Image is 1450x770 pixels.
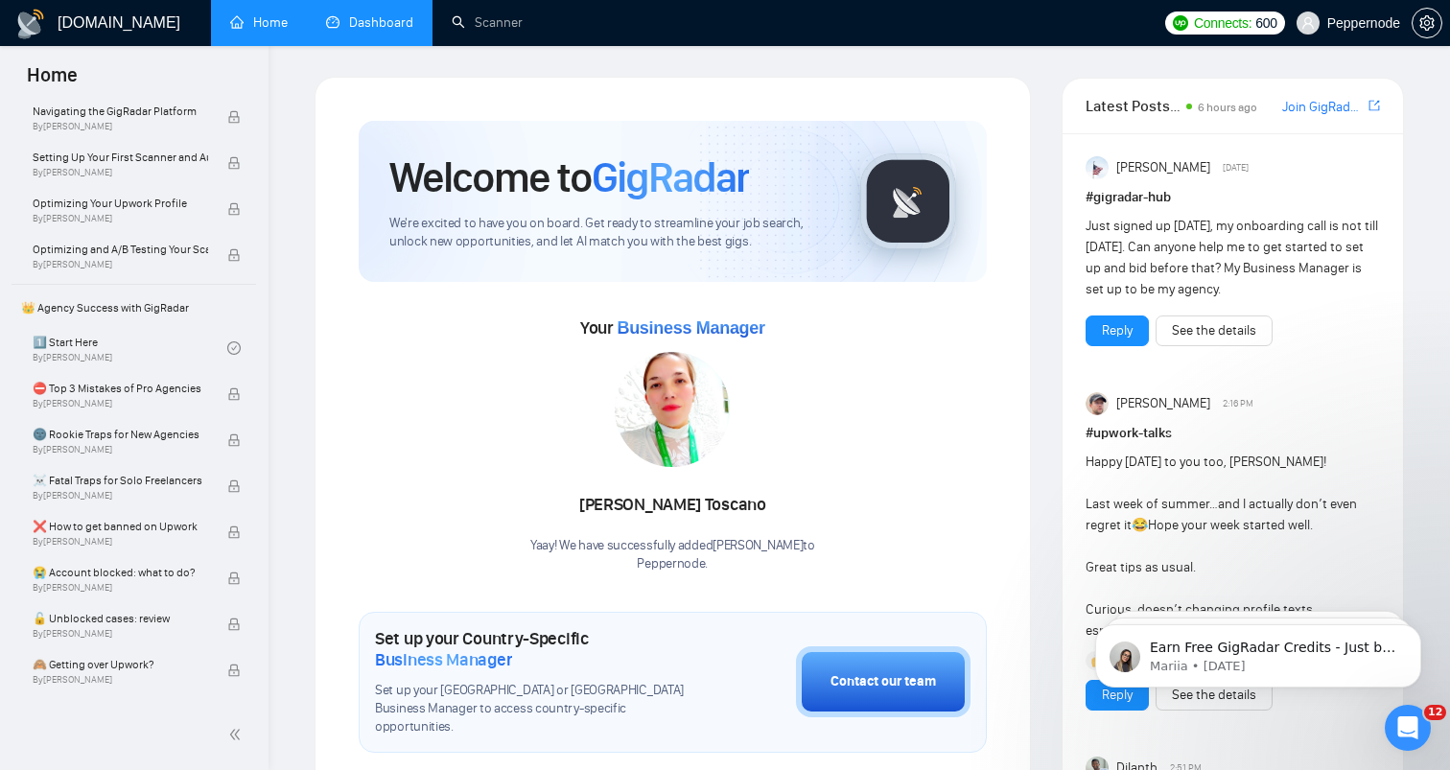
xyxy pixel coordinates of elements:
span: By [PERSON_NAME] [33,674,208,686]
span: setting [1413,15,1441,31]
span: Navigating the GigRadar Platform [33,102,208,121]
a: homeHome [230,14,288,31]
h1: # gigradar-hub [1086,187,1380,208]
img: logo [15,9,46,39]
span: Connects: [1194,12,1251,34]
span: user [1301,16,1315,30]
p: Peppernode . [530,555,815,573]
button: Reply [1086,315,1149,346]
span: 2:16 PM [1223,395,1253,412]
span: 🙈 Getting over Upwork? [33,655,208,674]
a: searchScanner [452,14,523,31]
span: We're excited to have you on board. Get ready to streamline your job search, unlock new opportuni... [389,215,830,251]
span: Business Manager [617,318,764,338]
span: Optimizing and A/B Testing Your Scanner for Better Results [33,240,208,259]
span: 🌚 Rookie Traps for New Agencies [33,425,208,444]
span: lock [227,618,241,631]
span: By [PERSON_NAME] [33,444,208,455]
span: Optimizing Your Upwork Profile [33,194,208,213]
span: double-left [228,725,247,744]
span: By [PERSON_NAME] [33,536,208,548]
iframe: Intercom notifications message [1066,584,1450,718]
a: dashboardDashboard [326,14,413,31]
span: lock [227,248,241,262]
h1: Set up your Country-Specific [375,628,700,670]
span: By [PERSON_NAME] [33,213,208,224]
div: [PERSON_NAME] Toscano [530,489,815,522]
span: Setting Up Your First Scanner and Auto-Bidder [33,148,208,167]
button: Contact our team [796,646,971,717]
span: lock [227,202,241,216]
span: Set up your [GEOGRAPHIC_DATA] or [GEOGRAPHIC_DATA] Business Manager to access country-specific op... [375,682,700,736]
span: By [PERSON_NAME] [33,398,208,409]
span: [PERSON_NAME] [1116,157,1210,178]
span: Just signed up [DATE], my onboarding call is not till [DATE]. Can anyone help me to get started t... [1086,218,1378,297]
span: 🔓 Unblocked cases: review [33,609,208,628]
span: 600 [1255,12,1276,34]
img: Igor Šalagin [1086,392,1109,415]
span: GigRadar [592,152,749,203]
span: lock [227,525,241,539]
iframe: Intercom live chat [1385,705,1431,751]
img: 1687293024624-2.jpg [615,352,730,467]
span: lock [227,479,241,493]
span: By [PERSON_NAME] [33,167,208,178]
span: check-circle [227,341,241,355]
span: lock [227,572,241,585]
a: Join GigRadar Slack Community [1282,97,1365,118]
img: upwork-logo.png [1173,15,1188,31]
span: lock [227,156,241,170]
span: [DATE] [1223,159,1249,176]
a: 1️⃣ Start HereBy[PERSON_NAME] [33,327,227,369]
span: [PERSON_NAME] [1116,393,1210,414]
img: Anisuzzaman Khan [1086,156,1109,179]
span: ☠️ Fatal Traps for Solo Freelancers [33,471,208,490]
span: lock [227,110,241,124]
span: 6 hours ago [1198,101,1257,114]
a: See the details [1172,320,1256,341]
div: Contact our team [830,671,936,692]
span: By [PERSON_NAME] [33,259,208,270]
span: 😭 Account blocked: what to do? [33,563,208,582]
span: ⛔ Top 3 Mistakes of Pro Agencies [33,379,208,398]
h1: # upwork-talks [1086,423,1380,444]
span: ❌ How to get banned on Upwork [33,517,208,536]
span: 👑 Agency Success with GigRadar [13,289,254,327]
span: By [PERSON_NAME] [33,582,208,594]
a: Reply [1102,320,1133,341]
span: lock [227,664,241,677]
a: export [1368,97,1380,115]
span: Business Manager [375,649,512,670]
span: lock [227,387,241,401]
span: By [PERSON_NAME] [33,490,208,502]
span: By [PERSON_NAME] [33,628,208,640]
h1: Welcome to [389,152,749,203]
img: gigradar-logo.png [860,153,956,249]
span: Your [580,317,765,338]
span: 12 [1424,705,1446,720]
span: Latest Posts from the GigRadar Community [1086,94,1181,118]
span: Home [12,61,93,102]
span: By [PERSON_NAME] [33,121,208,132]
div: Yaay! We have successfully added [PERSON_NAME] to [530,537,815,573]
span: export [1368,98,1380,113]
button: See the details [1156,315,1273,346]
span: 😂 [1132,517,1148,533]
a: setting [1412,15,1442,31]
button: setting [1412,8,1442,38]
span: lock [227,433,241,447]
span: Happy [DATE] to you too, [PERSON_NAME]! Last week of summer…and I actually don’t even regret it H... [1086,454,1357,639]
